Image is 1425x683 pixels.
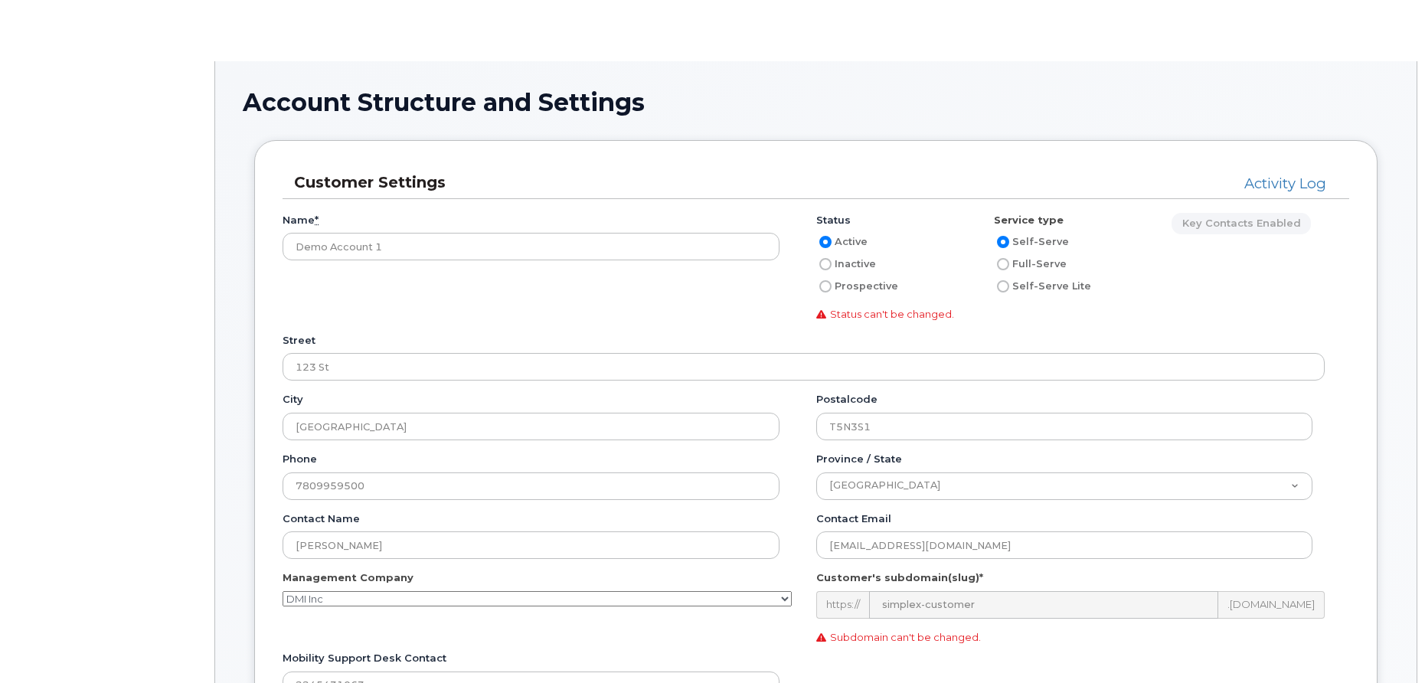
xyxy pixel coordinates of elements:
[994,213,1064,227] label: Service type
[997,280,1009,292] input: Self-Serve Lite
[994,255,1067,273] label: Full-Serve
[816,213,851,227] label: Status
[283,392,303,407] label: City
[994,277,1091,296] label: Self-Serve Lite
[819,280,832,292] input: Prospective
[816,591,869,619] div: https://
[819,236,832,248] input: Active
[819,258,832,270] input: Inactive
[1218,591,1325,619] div: .[DOMAIN_NAME]
[1172,213,1312,234] a: Key Contacts enabled
[816,277,898,296] label: Prospective
[816,452,902,466] label: Province / State
[997,236,1009,248] input: Self-Serve
[283,213,319,227] label: Name
[816,511,891,526] label: Contact email
[816,630,1338,645] p: Subdomain can't be changed.
[997,258,1009,270] input: Full-Serve
[315,214,319,226] abbr: required
[816,307,969,322] div: Status can't be changed.
[816,392,878,407] label: Postalcode
[1244,175,1326,192] a: Activity Log
[994,233,1069,251] label: Self-Serve
[283,333,315,348] label: Street
[283,570,413,585] label: Management Company
[283,452,317,466] label: Phone
[283,651,446,665] label: Mobility Support Desk Contact
[243,89,1389,116] h1: Account Structure and Settings
[816,255,876,273] label: Inactive
[816,233,868,251] label: Active
[816,570,983,585] label: Customer's subdomain(slug)*
[283,511,360,526] label: Contact name
[294,172,887,193] h3: Customer Settings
